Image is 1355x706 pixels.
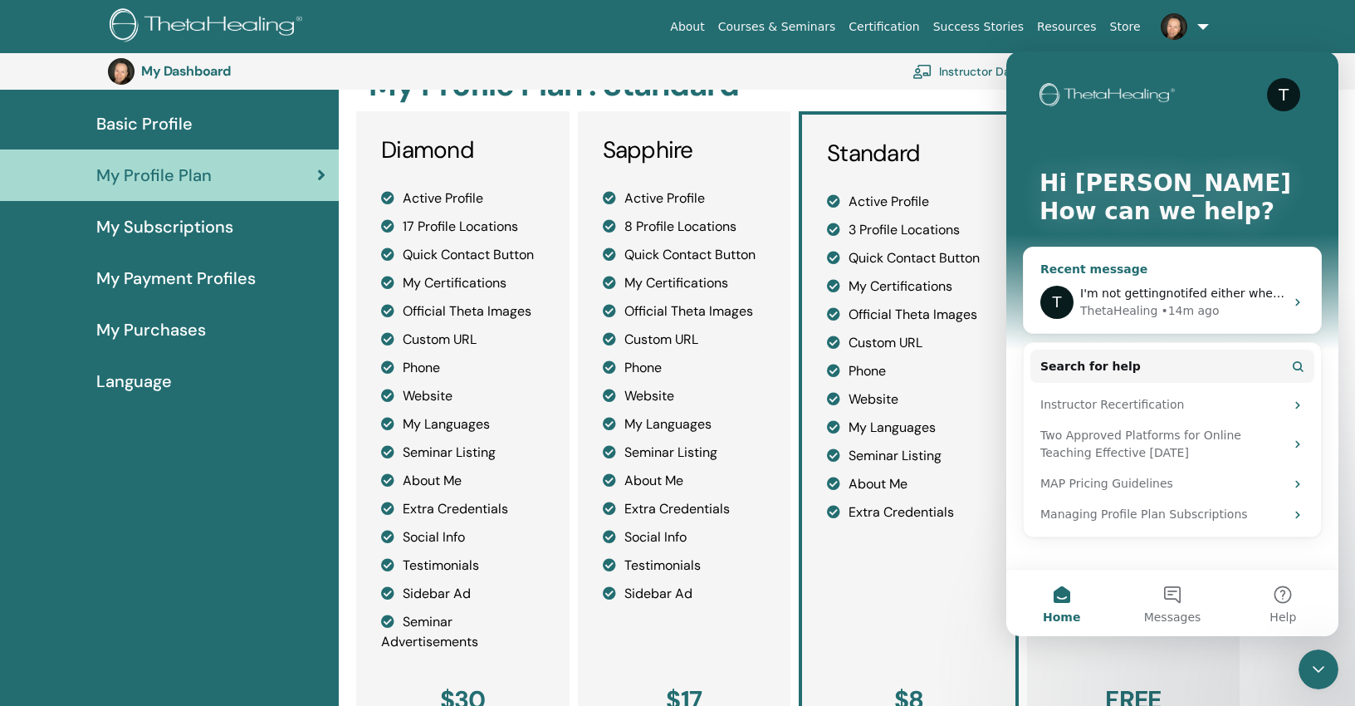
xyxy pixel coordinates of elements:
h3: Diamond [381,136,545,164]
li: Extra Credentials [381,499,545,519]
h3: My Dashboard [141,63,307,79]
li: About Me [603,471,766,491]
span: My Profile Plan [96,163,212,188]
a: Success Stories [927,12,1030,42]
span: Language [96,369,172,394]
li: Official Theta Images [381,302,545,321]
li: Active Profile [827,192,991,212]
a: Instructor Dashboard [912,53,1055,90]
li: Official Theta Images [603,302,766,321]
li: Custom URL [827,333,991,353]
li: Website [827,390,991,409]
h2: My Profile Plan : Standard [369,66,1235,105]
a: Courses & Seminars [712,12,843,42]
li: Quick Contact Button [603,245,766,265]
span: Home [37,560,74,571]
li: Website [603,386,766,406]
button: Help [222,518,332,585]
li: My Languages [381,414,545,434]
li: My Certifications [603,273,766,293]
li: Social Info [381,527,545,547]
li: Custom URL [381,330,545,350]
li: Sidebar Ad [603,584,766,604]
li: Phone [827,361,991,381]
div: Two Approved Platforms for Online Teaching Effective [DATE] [34,375,278,410]
li: Website [381,386,545,406]
li: My Certifications [827,277,991,297]
li: 17 Profile Locations [381,217,545,237]
li: My Certifications [381,273,545,293]
a: Store [1103,12,1147,42]
li: Phone [603,358,766,378]
li: Active Profile [603,189,766,208]
div: Managing Profile Plan Subscriptions [34,454,278,472]
a: Resources [1030,12,1103,42]
li: Seminar Listing [603,443,766,463]
button: Messages [110,518,221,585]
div: Instructor Recertification [24,338,308,369]
span: My Purchases [96,317,206,342]
li: Quick Contact Button [381,245,545,265]
li: Sidebar Ad [381,584,545,604]
li: Extra Credentials [827,503,991,522]
li: Social Info [603,527,766,547]
a: About [663,12,711,42]
span: Basic Profile [96,111,193,136]
span: Help [263,560,290,571]
img: chalkboard-teacher.svg [912,64,932,79]
li: About Me [827,474,991,494]
img: logo.png [110,8,308,46]
li: Active Profile [381,189,545,208]
span: My Subscriptions [96,214,233,239]
li: Quick Contact Button [827,248,991,268]
span: I'm not gettingnotifed either when you leave a reply here in this chat. . . . . : ( [74,235,525,248]
li: About Me [381,471,545,491]
span: My Payment Profiles [96,266,256,291]
li: Seminar Listing [827,446,991,466]
span: Messages [138,560,195,571]
div: MAP Pricing Guidelines [34,424,278,441]
li: Extra Credentials [603,499,766,519]
li: Testimonials [603,556,766,576]
div: Managing Profile Plan Subscriptions [24,448,308,478]
li: My Languages [827,418,991,438]
span: Search for help [34,306,135,324]
button: Search for help [24,298,308,331]
div: ThetaHealing [74,251,151,268]
div: Two Approved Platforms for Online Teaching Effective [DATE] [24,369,308,417]
li: Testimonials [381,556,545,576]
h3: Sapphire [603,136,766,164]
li: Seminar Advertisements [381,612,545,652]
div: MAP Pricing Guidelines [24,417,308,448]
li: Custom URL [603,330,766,350]
a: Certification [842,12,926,42]
li: Seminar Listing [381,443,545,463]
li: 3 Profile Locations [827,220,991,240]
img: default.jpg [1161,13,1187,40]
div: • 14m ago [154,251,213,268]
img: default.jpg [108,58,135,85]
iframe: Intercom live chat [1006,51,1338,636]
li: Phone [381,358,545,378]
li: My Languages [603,414,766,434]
h3: Standard [827,140,991,168]
li: Official Theta Images [827,305,991,325]
li: 8 Profile Locations [603,217,766,237]
div: Instructor Recertification [34,345,278,362]
iframe: Intercom live chat [1299,650,1338,689]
